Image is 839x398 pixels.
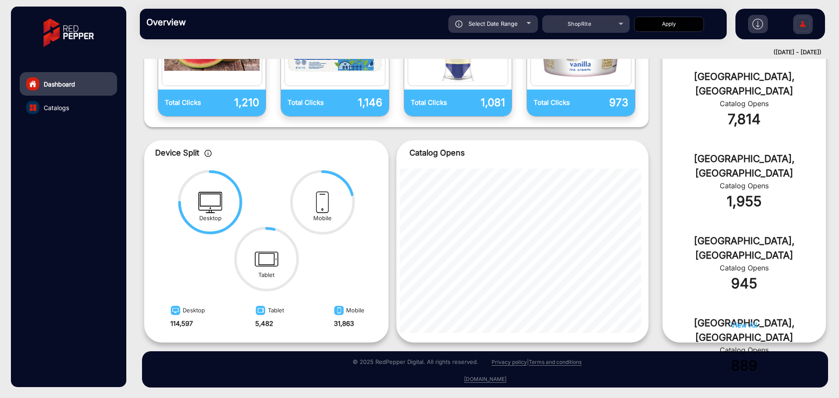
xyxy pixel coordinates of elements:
[288,98,335,108] p: Total Clicks
[676,109,813,130] div: 7,814
[199,214,222,223] div: Desktop
[676,191,813,212] div: 1,955
[568,21,591,27] span: ShopRite
[313,214,332,223] div: Mobile
[676,98,813,109] div: Catalog Opens
[253,303,284,319] div: Tablet
[409,147,635,159] p: Catalog Opens
[581,95,628,111] p: 973
[332,305,346,319] img: image
[534,98,581,108] p: Total Clicks
[527,359,529,365] a: |
[468,20,518,27] span: Select Date Range
[676,69,813,98] div: [GEOGRAPHIC_DATA], [GEOGRAPHIC_DATA]
[411,98,458,108] p: Total Clicks
[455,21,463,28] img: icon
[794,10,812,41] img: Sign%20Up.svg
[464,376,506,383] a: [DOMAIN_NAME]
[253,305,268,319] img: image
[20,96,117,119] a: Catalogs
[676,263,813,273] div: Catalog Opens
[492,359,527,366] a: Privacy policy
[335,95,382,111] p: 1,146
[20,72,117,96] a: Dashboard
[676,152,813,180] div: [GEOGRAPHIC_DATA], [GEOGRAPHIC_DATA]
[168,303,205,319] div: Desktop
[752,19,763,29] img: h2download.svg
[30,104,36,111] img: catalog
[334,319,354,328] strong: 31,863
[731,321,757,329] span: View All
[458,95,505,111] p: 1,081
[155,148,199,157] span: Device Split
[146,17,269,28] h3: Overview
[168,305,183,319] img: image
[37,11,100,55] img: vmg-logo
[676,355,813,376] div: 889
[634,17,704,32] button: Apply
[212,95,259,111] p: 1,210
[676,316,813,345] div: [GEOGRAPHIC_DATA], [GEOGRAPHIC_DATA]
[131,48,822,57] div: ([DATE] - [DATE])
[205,150,212,157] img: icon
[731,320,757,338] button: View All
[255,319,273,328] strong: 5,482
[29,80,37,88] img: home
[170,319,193,328] strong: 114,597
[332,303,364,319] div: Mobile
[353,358,478,365] small: © 2025 RedPepper Digital. All rights reserved.
[676,273,813,294] div: 945
[676,180,813,191] div: Catalog Opens
[676,234,813,263] div: [GEOGRAPHIC_DATA], [GEOGRAPHIC_DATA]
[258,271,274,280] div: Tablet
[44,103,69,112] span: Catalogs
[676,345,813,355] div: Catalog Opens
[529,359,582,366] a: Terms and conditions
[44,80,75,89] span: Dashboard
[165,98,212,108] p: Total Clicks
